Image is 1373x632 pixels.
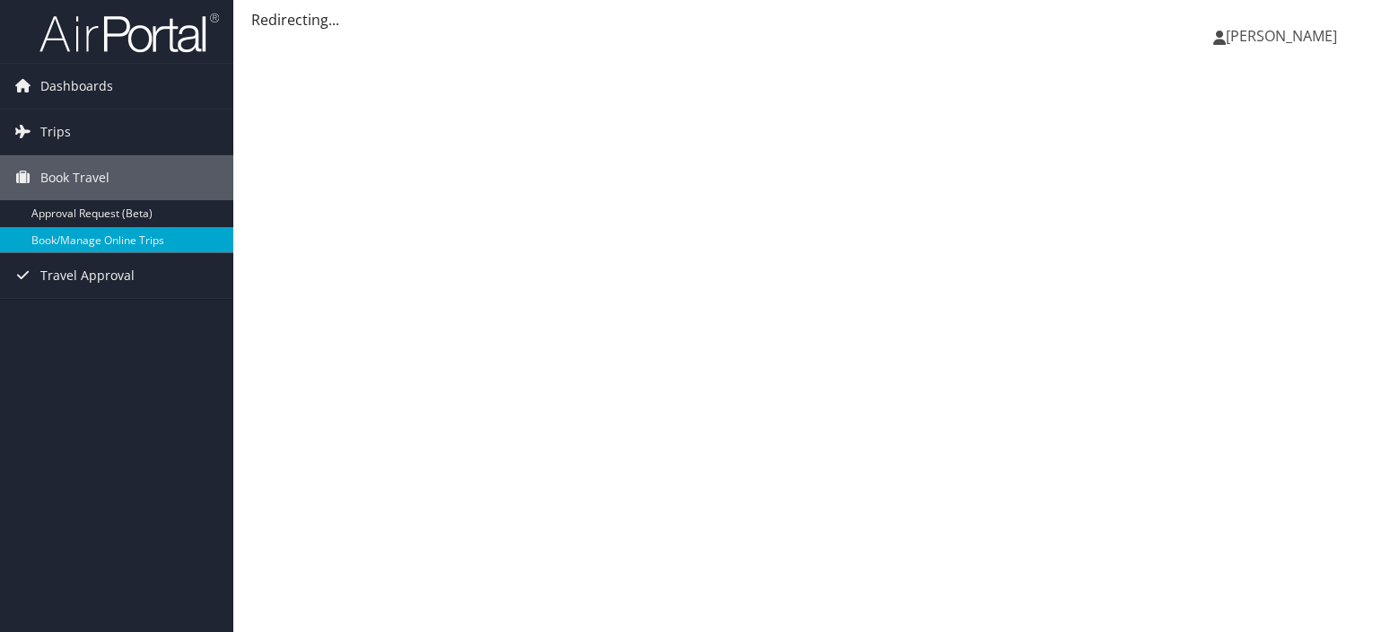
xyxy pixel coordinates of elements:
[251,9,1355,31] div: Redirecting...
[40,253,135,298] span: Travel Approval
[39,12,219,54] img: airportal-logo.png
[1213,9,1355,63] a: [PERSON_NAME]
[40,155,109,200] span: Book Travel
[40,64,113,109] span: Dashboards
[40,110,71,154] span: Trips
[1226,26,1337,46] span: [PERSON_NAME]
